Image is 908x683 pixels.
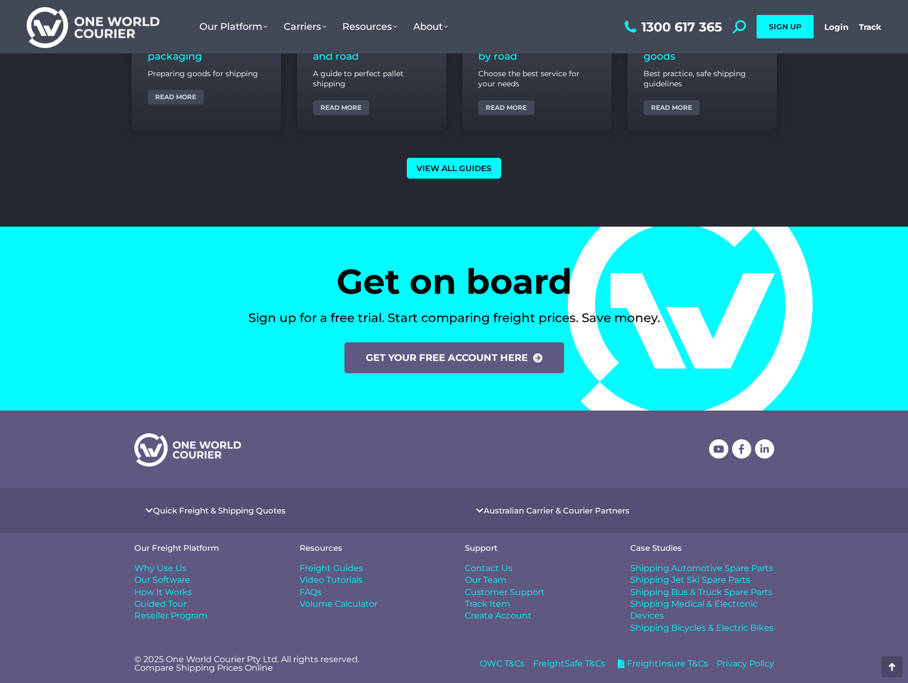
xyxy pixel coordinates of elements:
span: FAQs [300,586,322,598]
span: Contact Us [465,563,512,574]
a: FAQs [300,586,444,598]
a: Our Team [465,574,609,586]
span: Our Platform [199,21,268,33]
a: Read more [148,90,204,105]
a: Shipping Bicycles & Electric Bikes [630,622,774,634]
a: FreightInsure T&Cs [614,658,708,670]
a: SIGN UP [757,15,814,38]
a: Shipping dangerous goods [644,37,749,62]
a: A guide to perfect packaging [148,37,242,62]
a: Australian Carrier & Courier Partners [484,507,630,515]
span: FreightInsure T&Cs [624,658,708,670]
p: Best practice, safe shipping guidelines [644,69,761,90]
a: Volume Calculator [300,598,444,610]
a: Our Platform [191,10,276,43]
a: OWC T&Cs [480,658,525,670]
a: Customer Support [465,586,609,598]
span: Track Item [465,598,510,610]
a: Guided Tour [134,598,278,610]
span: Video Tutorials [300,574,363,586]
h4: Our Freight Platform [134,544,278,552]
p: Preparing goods for shipping [148,69,265,79]
p: A guide to perfect pallet shipping [313,69,430,90]
a: Freight Guides [300,563,444,574]
h4: Case Studies [630,544,774,552]
a: Resources [334,10,405,43]
a: 1300 617 365 [622,20,722,34]
a: Shipping Jet Ski Spare Parts [630,574,774,586]
a: Shipping Automotive Spare Parts [630,563,774,574]
a: Create Account [465,610,609,622]
span: Why Use Us [134,563,187,574]
a: Get your free account here [344,342,564,373]
a: FreightSafe T&Cs [533,658,605,670]
a: Sending heavy freight by road [478,37,593,62]
span: About [413,21,448,33]
a: Our Software [134,574,278,586]
a: Login [824,22,848,32]
img: One World Courier [27,5,159,49]
h4: Resources [300,544,444,552]
span: Shipping Bicycles & Electric Bikes [630,622,774,634]
p: Choose the best service for your needs [478,69,596,90]
a: Contact Us [465,563,609,574]
span: SIGN UP [769,22,801,31]
a: Track Item [465,598,609,610]
span: How It Works [134,586,192,598]
a: Video Tutorials [300,574,444,586]
span: Freight Guides [300,563,363,574]
a: Reseller Program [134,610,278,622]
span: Reseller Program [134,610,207,622]
a: Read more [478,100,534,115]
span: Our Team [465,574,507,586]
a: Shipping Bus & Truck Spare Parts [630,586,774,598]
a: Shipping Medical & Electronic Devices [630,598,774,622]
span: Carriers [284,21,326,33]
span: Shipping Jet Ski Spare Parts [630,574,750,586]
a: Track [859,22,881,32]
a: Read more [644,100,700,115]
span: Shipping Bus & Truck Spare Parts [630,586,773,598]
a: About [405,10,456,43]
h3: Sign up for a free trial. Start comparing freight prices. Save money. [134,309,774,326]
h2: Get on board [134,264,774,299]
a: Why Use Us [134,563,278,574]
a: View all guides [407,158,501,179]
span: Our Software [134,574,190,586]
span: Create Account [465,610,532,622]
span: Guided Tour [134,598,187,610]
span: Resources [342,21,397,33]
a: Carriers [276,10,334,43]
a: Privacy Policy [717,658,774,670]
span: Volume Calculator [300,598,377,610]
p: © 2025 One World Courier Pty Ltd. All rights reserved. Compare Shipping Prices Online [134,655,444,672]
a: Sending pallets by air and road [313,37,424,62]
span: Customer Support [465,586,545,598]
a: Read more [313,100,369,115]
a: Quick Freight & Shipping Quotes [153,507,286,515]
span: Shipping Automotive Spare Parts [630,563,773,574]
h4: Support [465,544,609,552]
a: How It Works [134,586,278,598]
